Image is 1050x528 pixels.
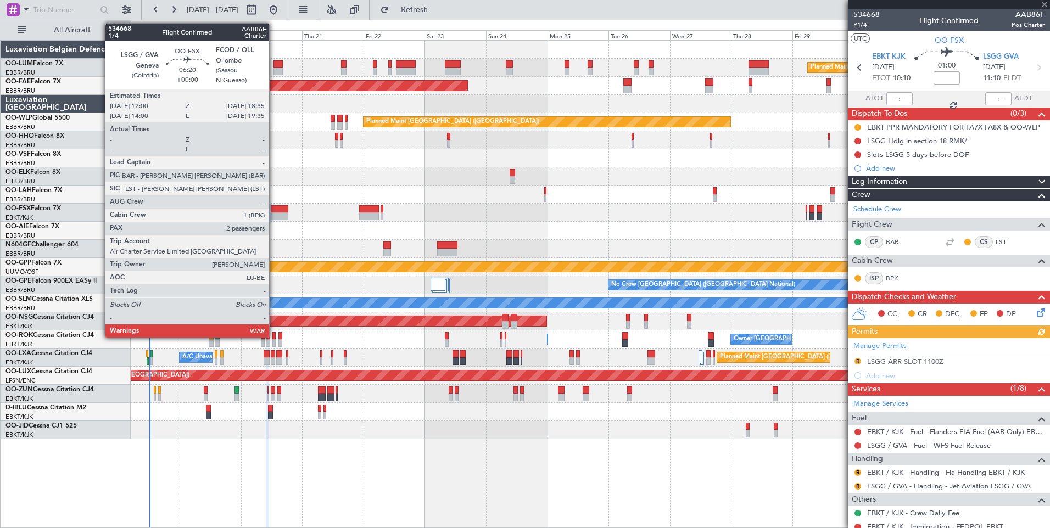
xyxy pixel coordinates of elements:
a: LFSN/ENC [5,377,36,385]
div: Wed 20 [241,30,303,40]
input: Trip Number [33,2,97,18]
div: Wed 27 [670,30,731,40]
span: Dispatch To-Dos [852,108,907,120]
button: R [854,469,861,476]
a: LSGG / GVA - Fuel - WFS Fuel Release [867,441,991,450]
a: EBKT/KJK [5,413,33,421]
a: Schedule Crew [853,204,901,215]
span: OO-FSX [5,205,31,212]
span: ELDT [1003,73,1021,84]
a: EBBR/BRU [5,87,35,95]
a: OO-GPPFalcon 7X [5,260,62,266]
span: Leg Information [852,176,907,188]
span: DP [1006,309,1016,320]
a: EBKT / KJK - Crew Daily Fee [867,508,959,518]
a: OO-GPEFalcon 900EX EASy II [5,278,97,284]
div: Sun 24 [486,30,548,40]
a: EBBR/BRU [5,123,35,131]
span: OO-LAH [5,187,32,194]
span: AAB86F [1012,9,1045,20]
div: [DATE] [133,22,152,31]
span: Refresh [392,6,438,14]
span: (0/3) [1010,108,1026,119]
a: EBKT/KJK [5,358,33,367]
a: EBBR/BRU [5,69,35,77]
a: EBBR/BRU [5,304,35,312]
span: ETOT [872,73,890,84]
span: OO-ROK [5,332,33,339]
div: CP [865,236,883,248]
div: Planned Maint [GEOGRAPHIC_DATA] ([GEOGRAPHIC_DATA] National) [811,59,1009,76]
a: OO-JIDCessna CJ1 525 [5,423,77,429]
span: All Aircraft [29,26,116,34]
span: 11:10 [983,73,1001,84]
a: EBBR/BRU [5,141,35,149]
button: Refresh [375,1,441,19]
a: OO-LAHFalcon 7X [5,187,62,194]
span: OO-JID [5,423,29,429]
span: [DATE] [872,62,895,73]
a: OO-ROKCessna Citation CJ4 [5,332,94,339]
a: EBBR/BRU [5,286,35,294]
div: A/C Unavailable [GEOGRAPHIC_DATA] ([GEOGRAPHIC_DATA] National) [182,349,387,366]
a: EBKT/KJK [5,322,33,330]
a: OO-AIEFalcon 7X [5,223,59,230]
a: OO-LUXCessna Citation CJ4 [5,368,92,375]
span: OO-VSF [5,151,31,158]
div: CS [975,236,993,248]
span: Flight Crew [852,218,892,231]
span: 01:00 [938,60,956,71]
a: OO-LUMFalcon 7X [5,60,63,67]
a: EBBR/BRU [5,177,35,186]
span: EBKT KJK [872,52,906,63]
span: OO-LUM [5,60,33,67]
span: 10:10 [893,73,911,84]
span: OO-AIE [5,223,29,230]
button: R [854,483,861,490]
a: Manage Services [853,398,908,409]
a: LST [996,237,1020,247]
span: D-IBLU [5,405,27,411]
span: LSGG GVA [983,52,1019,63]
span: Dispatch Checks and Weather [852,291,956,304]
div: Mon 18 [119,30,180,40]
span: P1/4 [853,20,880,30]
span: (1/8) [1010,383,1026,394]
a: OO-HHOFalcon 8X [5,133,64,139]
div: ISP [865,272,883,284]
div: Sat 23 [425,30,486,40]
span: 534668 [853,9,880,20]
span: ATOT [865,93,884,104]
span: Fuel [852,412,867,425]
a: OO-ZUNCessna Citation CJ4 [5,386,94,393]
a: EBKT / KJK - Fuel - Flanders FIA Fuel (AAB Only) EBKT / KJK [867,427,1045,436]
span: OO-NSG [5,314,33,321]
a: LSGG / GVA - Handling - Jet Aviation LSGG / GVA [867,481,1031,491]
span: Crew [852,189,870,201]
a: UUMO/OSF [5,268,38,276]
div: Tue 26 [608,30,670,40]
span: OO-HHO [5,133,34,139]
a: OO-FAEFalcon 7X [5,78,61,85]
span: FP [980,309,988,320]
span: OO-GPP [5,260,31,266]
a: BAR [886,237,911,247]
span: OO-ELK [5,169,30,176]
a: EBKT / KJK - Handling - Fia Handling EBKT / KJK [867,468,1025,477]
a: OO-FSXFalcon 7X [5,205,61,212]
div: Fri 22 [364,30,425,40]
div: Planned Maint [GEOGRAPHIC_DATA] ([GEOGRAPHIC_DATA]) [366,114,539,130]
a: EBBR/BRU [5,195,35,204]
span: [DATE] - [DATE] [187,5,238,15]
span: CR [918,309,927,320]
div: Slots LSGG 5 days before DOF [867,150,969,159]
a: OO-ELKFalcon 8X [5,169,60,176]
a: N604GFChallenger 604 [5,241,79,248]
span: Handling [852,453,883,465]
span: Services [852,383,880,396]
span: OO-FAE [5,78,31,85]
span: CC, [887,309,900,320]
span: ALDT [1014,93,1032,104]
a: EBKT/KJK [5,395,33,403]
a: OO-WLPGlobal 5500 [5,115,70,121]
